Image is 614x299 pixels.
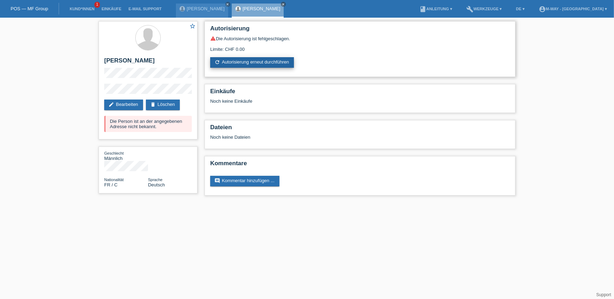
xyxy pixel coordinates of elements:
i: build [466,6,473,13]
a: [PERSON_NAME] [187,6,225,11]
i: comment [214,178,220,184]
div: Die Autorisierung ist fehlgeschlagen. [210,36,510,41]
a: Support [596,292,611,297]
i: close [282,2,285,6]
i: star_border [189,23,196,29]
div: Männlich [104,150,148,161]
span: Deutsch [148,182,165,187]
a: account_circlem-way - [GEOGRAPHIC_DATA] ▾ [535,7,610,11]
div: Die Person ist an der angegebenen Adresse nicht bekannt. [104,116,192,132]
div: Noch keine Einkäufe [210,98,510,109]
h2: Dateien [210,124,510,134]
span: 1 [94,2,100,8]
span: Geschlecht [104,151,124,155]
span: Frankreich / C / 01.09.2012 [104,182,118,187]
h2: Kommentare [210,160,510,171]
a: commentKommentar hinzufügen ... [210,176,279,186]
h2: Einkäufe [210,88,510,98]
a: close [225,2,230,7]
a: editBearbeiten [104,100,143,110]
i: edit [108,102,114,107]
i: warning [210,36,216,41]
i: book [419,6,426,13]
a: DE ▾ [513,7,528,11]
a: star_border [189,23,196,30]
span: Sprache [148,178,163,182]
i: refresh [214,59,220,65]
a: close [281,2,286,7]
div: Limite: CHF 0.00 [210,41,510,52]
a: POS — MF Group [11,6,48,11]
a: Einkäufe [98,7,125,11]
a: deleteLöschen [146,100,180,110]
a: E-Mail Support [125,7,165,11]
a: refreshAutorisierung erneut durchführen [210,57,294,68]
h2: [PERSON_NAME] [104,57,192,68]
i: close [226,2,230,6]
i: delete [150,102,156,107]
a: Kund*innen [66,7,98,11]
a: [PERSON_NAME] [243,6,281,11]
a: bookAnleitung ▾ [416,7,456,11]
span: Nationalität [104,178,124,182]
h2: Autorisierung [210,25,510,36]
div: Noch keine Dateien [210,134,426,140]
i: account_circle [539,6,546,13]
a: buildWerkzeuge ▾ [463,7,506,11]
